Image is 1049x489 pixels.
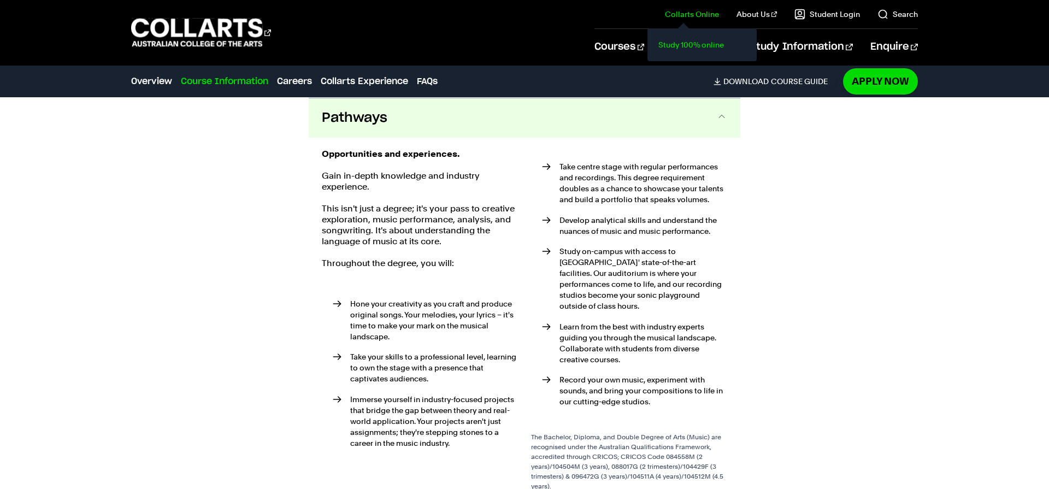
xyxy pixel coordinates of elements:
[665,9,719,20] a: Collarts Online
[870,29,918,65] a: Enquire
[714,76,836,86] a: DownloadCourse Guide
[322,149,459,159] strong: Opportunities and experiences.
[131,75,172,88] a: Overview
[559,321,727,365] p: Learn from the best with industry experts guiding you through the musical landscape. Collaborate ...
[322,258,518,269] p: Throughout the degree, you will:
[559,374,727,407] p: Record your own music, experiment with sounds, and bring your compositions to life in our cutting...
[542,161,727,205] li: Take centre stage with regular performances and recordings. This degree requirement doubles as a ...
[277,75,312,88] a: Careers
[723,76,769,86] span: Download
[736,9,777,20] a: About Us
[417,75,438,88] a: FAQs
[350,351,518,384] p: Take your skills to a professional level, learning to own the stage with a presence that captivat...
[322,203,518,247] p: This isn't just a degree; it's your pass to creative exploration, music performance, analysis, an...
[750,29,853,65] a: Study Information
[594,29,644,65] a: Courses
[843,68,918,94] a: Apply Now
[559,215,727,237] p: Develop analytical skills and understand the nuances of music and music performance.
[350,298,518,342] p: Hone your creativity as you craft and produce original songs. Your melodies, your lyrics – it's t...
[794,9,860,20] a: Student Login
[181,75,268,88] a: Course Information
[877,9,918,20] a: Search
[322,170,518,192] p: Gain in-depth knowledge and industry experience.
[131,17,271,48] div: Go to homepage
[309,98,740,138] button: Pathways
[350,394,518,449] p: Immerse yourself in industry-focused projects that bridge the gap between theory and real-world a...
[656,37,748,52] a: Study 100% online
[559,246,727,311] p: Study on-campus with access to [GEOGRAPHIC_DATA]' state-of-the-art facilities. Our auditorium is ...
[321,75,408,88] a: Collarts Experience
[322,109,387,127] span: Pathways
